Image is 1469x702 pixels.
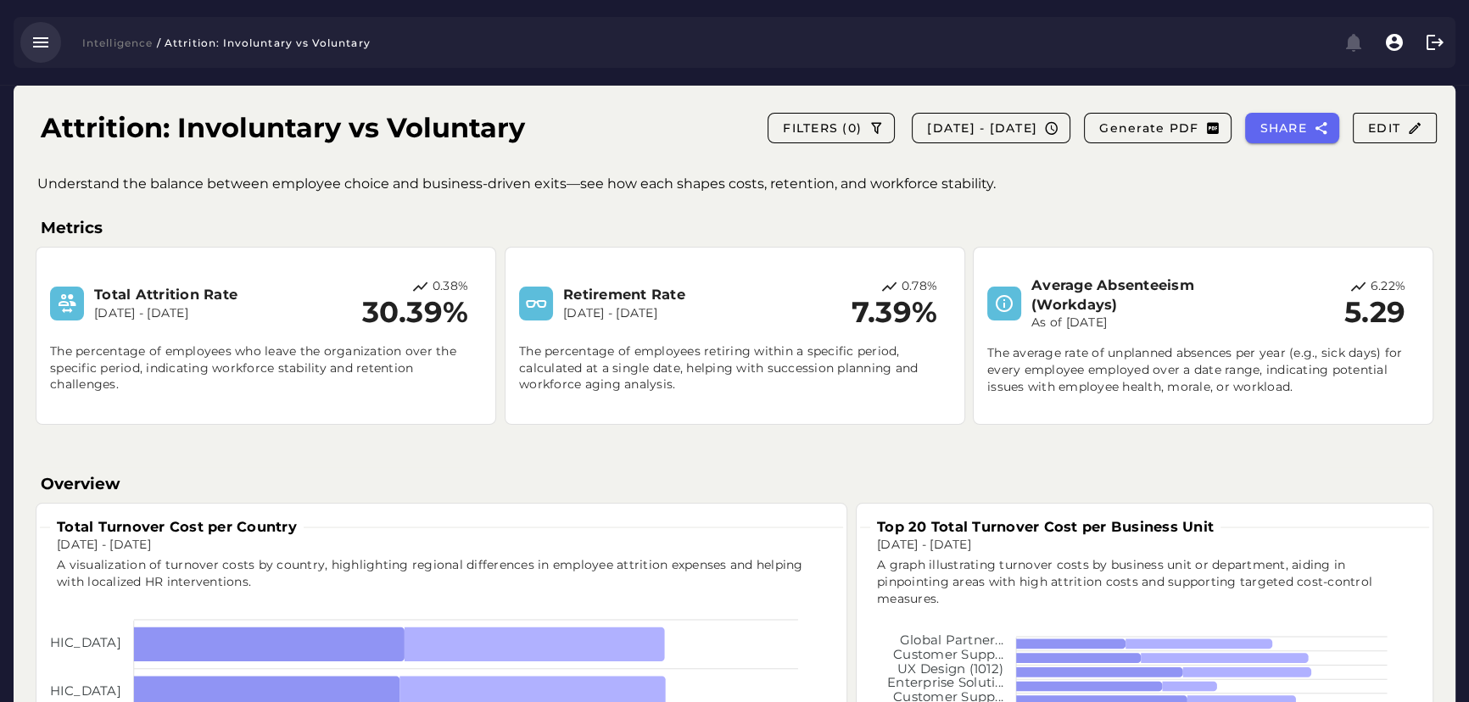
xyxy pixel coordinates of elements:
[41,472,1428,496] h3: Overview
[912,113,1070,143] button: [DATE] - [DATE]
[41,108,525,148] h1: Attrition: Involuntary vs Voluntary
[362,296,469,330] h2: 30.39%
[94,285,310,304] h3: Total Attrition Rate
[50,330,482,394] p: The percentage of employees who leave the organization over the specific period, indicating workf...
[1245,113,1339,143] button: SHARE
[50,517,304,537] h3: Total Turnover Cost per Country
[41,216,1428,240] h3: Metrics
[1259,120,1307,136] span: SHARE
[867,547,1429,618] div: A graph illustrating turnover costs by business unit or department, aiding in pinpointing areas w...
[926,120,1037,136] span: [DATE] - [DATE]
[900,632,1003,648] tspan: Global Partner...
[519,330,951,394] p: The percentage of employees retiring within a specific period, calculated at a single date, helpi...
[1098,120,1198,136] span: Generate PDF
[1344,296,1405,330] h2: 5.29
[563,305,779,322] p: [DATE] - [DATE]
[433,278,468,296] p: 0.38%
[782,120,862,136] span: FILTERS (0)
[987,331,1419,396] p: The average rate of unplanned absences per year (e.g., sick days) for every employee employed ove...
[1367,120,1422,136] span: Edit
[893,646,1003,662] tspan: Customer Supp...
[1353,113,1437,143] button: Edit
[37,174,1459,194] p: Understand the balance between employee choice and business-driven exits—see how each shapes cost...
[156,36,371,49] span: / Attrition: Involuntary vs Voluntary
[563,285,779,304] h3: Retirement Rate
[71,31,153,54] button: Intelligence
[47,547,843,601] div: A visualization of turnover costs by country, highlighting regional differences in employee attri...
[1031,315,1248,331] p: As of [DATE]
[902,278,937,296] p: 0.78%
[1371,278,1405,296] p: 6.22%
[1031,276,1248,315] h3: Average Absenteeism (Workdays)
[1084,113,1232,143] button: Generate PDF
[153,31,381,54] button: / Attrition: Involuntary vs Voluntary
[887,674,1003,690] tspan: Enterprise Soluti...
[81,36,153,49] span: Intelligence
[870,517,1220,537] h3: Top 20 Total Turnover Cost per Business Unit
[94,305,310,322] p: [DATE] - [DATE]
[768,113,895,143] button: FILTERS (0)
[852,296,937,330] h2: 7.39%
[897,660,1003,677] tspan: UX Design (1012)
